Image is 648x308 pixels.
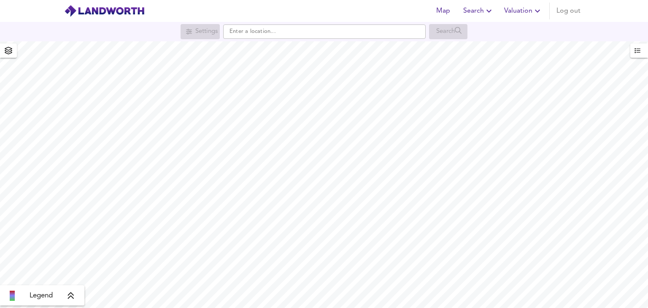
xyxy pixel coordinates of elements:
[553,3,584,19] button: Log out
[501,3,546,19] button: Valuation
[460,3,497,19] button: Search
[556,5,580,17] span: Log out
[433,5,453,17] span: Map
[429,3,456,19] button: Map
[223,24,426,39] input: Enter a location...
[429,24,467,39] div: Search for a location first or explore the map
[181,24,220,39] div: Search for a location first or explore the map
[64,5,145,17] img: logo
[504,5,543,17] span: Valuation
[30,291,53,301] span: Legend
[463,5,494,17] span: Search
